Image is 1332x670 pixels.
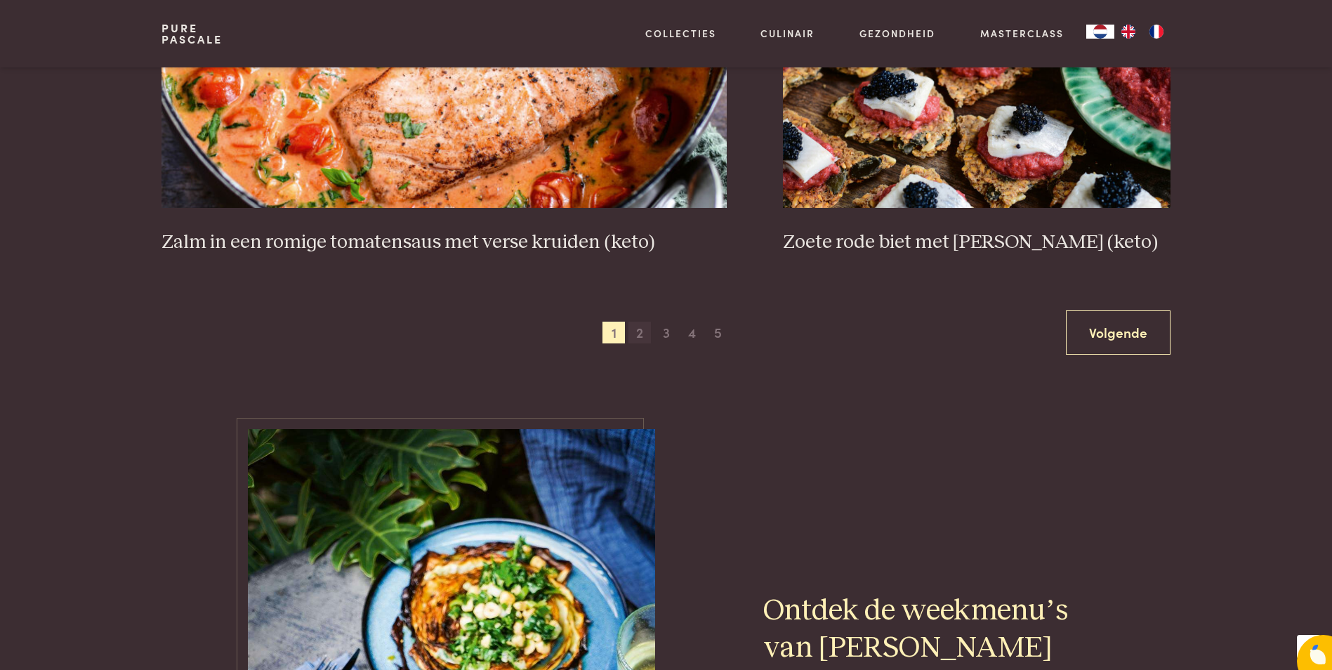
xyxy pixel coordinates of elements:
a: Culinair [760,26,815,41]
h3: Zalm in een romige tomatensaus met verse kruiden (keto) [161,230,727,255]
h3: Zoete rode biet met [PERSON_NAME] (keto) [783,230,1171,255]
a: EN [1114,25,1142,39]
span: 1 [602,322,625,344]
div: Language [1086,25,1114,39]
a: PurePascale [161,22,223,45]
span: 5 [707,322,730,344]
a: NL [1086,25,1114,39]
a: FR [1142,25,1171,39]
a: Volgende [1066,310,1171,355]
span: 3 [655,322,678,344]
a: Gezondheid [859,26,935,41]
a: Masterclass [980,26,1064,41]
ul: Language list [1114,25,1171,39]
span: 4 [681,322,704,344]
h2: Ontdek de weekmenu’s van [PERSON_NAME] [763,593,1085,667]
aside: Language selected: Nederlands [1086,25,1171,39]
span: 2 [628,322,651,344]
a: Collecties [645,26,716,41]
